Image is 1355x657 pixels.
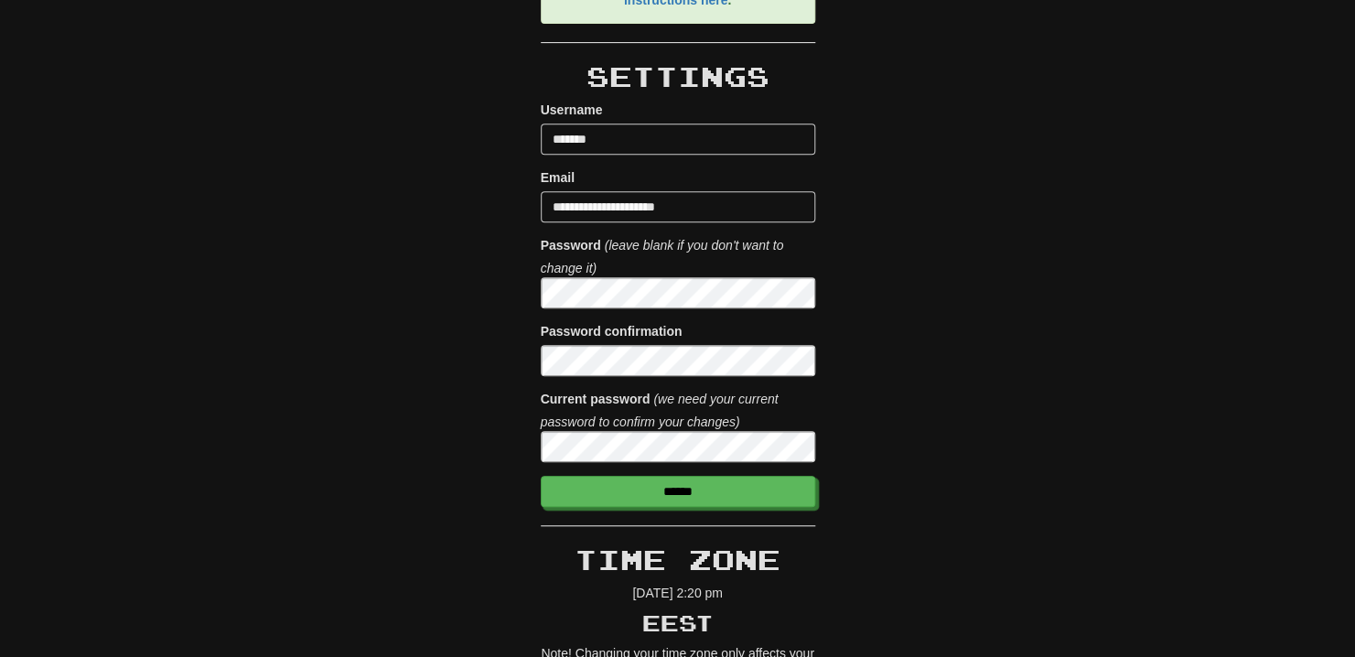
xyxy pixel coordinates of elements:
label: Username [541,101,603,119]
label: Current password [541,390,651,408]
p: [DATE] 2:20 pm [541,584,815,602]
label: Email [541,168,575,187]
h2: Settings [541,61,815,92]
label: Password [541,236,601,254]
label: Password confirmation [541,322,683,340]
h2: Time Zone [541,544,815,575]
h3: EEST [541,611,815,635]
i: (we need your current password to confirm your changes) [541,392,779,429]
i: (leave blank if you don't want to change it) [541,238,784,275]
